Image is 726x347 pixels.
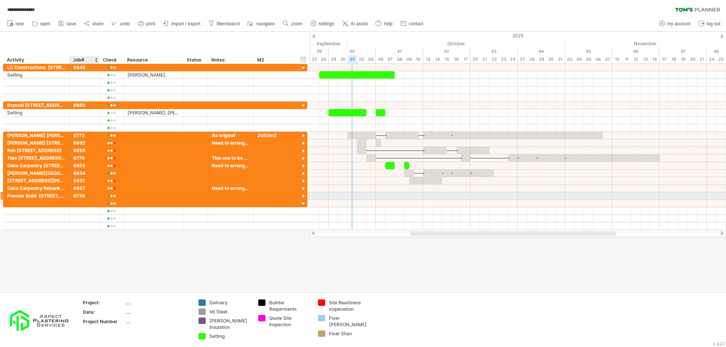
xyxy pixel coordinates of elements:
div: Thursday, 30 October 2025 [546,56,555,63]
div: Friday, 26 September 2025 [319,56,329,63]
a: zoom [281,19,304,29]
div: Wednesday, 22 October 2025 [489,56,499,63]
span: zoom [291,21,302,26]
div: Quote Site Inspection [269,315,310,328]
div: [PERSON_NAME], [127,71,179,79]
div: 6834 [73,170,95,177]
div: 41 [376,48,423,56]
div: Thursday, 16 October 2025 [451,56,461,63]
a: open [30,19,53,29]
div: 46 [612,48,659,56]
div: Friday, 3 October 2025 [366,56,376,63]
span: new [16,21,24,26]
div: 40 [329,48,376,56]
div: Tuesday, 25 November 2025 [716,56,726,63]
span: help [384,21,392,26]
div: Fixer Shan [329,330,370,337]
div: Monday, 6 October 2025 [376,56,385,63]
div: Project: [83,299,124,306]
div: Need to arrange materials required [212,185,250,192]
div: Oaks Carpentry Rebank TTC [7,185,65,192]
div: Tuesday, 4 November 2025 [574,56,584,63]
a: print [136,19,157,29]
div: Friday, 14 November 2025 [650,56,659,63]
div: Need to arrange materials required [212,139,250,147]
a: new [5,19,26,29]
div: Monday, 27 October 2025 [518,56,527,63]
span: AI assist [351,21,368,26]
div: 6773 [73,132,95,139]
div: Need to arrange materials required [212,162,250,169]
div: Tuesday, 28 October 2025 [527,56,537,63]
span: filter/search [217,21,240,26]
span: settings [319,21,334,26]
div: Setting [209,333,251,339]
div: Monday, 3 November 2025 [565,56,574,63]
span: contact [409,21,423,26]
div: Wednesday, 29 October 2025 [537,56,546,63]
a: contact [399,19,426,29]
div: 6776 [73,154,95,162]
span: my account [667,21,690,26]
div: Roh [STREET_ADDRESS] [7,147,65,154]
span: open [40,21,50,26]
div: LC Constructions [STREET_ADDRESS] [7,64,65,71]
a: import / export [161,19,203,29]
a: share [82,19,106,29]
a: undo [110,19,132,29]
div: Tuesday, 11 November 2025 [622,56,631,63]
div: Activity [7,56,65,64]
a: settings [309,19,337,29]
div: Project Number [83,318,124,325]
div: Thursday, 25 September 2025 [310,56,319,63]
span: undo [120,21,130,26]
div: Thursday, 2 October 2025 [357,56,366,63]
a: log out [697,19,723,29]
div: Tuesday, 14 October 2025 [433,56,442,63]
div: Wednesday, 19 November 2025 [678,56,688,63]
div: Notes: [211,56,249,64]
span: log out [707,21,720,26]
span: save [67,21,76,26]
div: Monday, 10 November 2025 [612,56,622,63]
div: 6858 [73,162,95,169]
div: This one to be confirmed [212,154,250,162]
div: Tuesday, 30 September 2025 [338,56,347,63]
div: Friday, 31 October 2025 [555,56,565,63]
span: navigator [256,21,275,26]
div: Friday, 10 October 2025 [414,56,423,63]
div: v 422 [713,341,725,347]
div: Wednesday, 1 October 2025 [347,56,357,63]
div: Monday, 24 November 2025 [707,56,716,63]
img: 41c59414-5ac5-4757-966b-4cf8503b15fb.png [4,301,74,340]
span: share [92,21,104,26]
div: Monday, 29 September 2025 [329,56,338,63]
div: [PERSON_NAME] [PERSON_NAME][GEOGRAPHIC_DATA] [7,132,65,139]
div: Friday, 24 October 2025 [508,56,518,63]
div: Setting [7,71,65,79]
div: .... [126,299,189,306]
div: .... [126,309,189,315]
div: Monday, 17 November 2025 [659,56,669,63]
span: import / export [171,21,200,26]
div: Tuesday, 21 October 2025 [480,56,489,63]
div: Site Readiness inspecetion [329,299,370,312]
div: 44 [518,48,565,56]
div: Wednesday, 8 October 2025 [395,56,404,63]
div: M2 [257,56,295,64]
span: print [146,21,155,26]
div: Status [187,56,203,64]
div: Delivery [209,299,251,306]
div: Friday, 21 November 2025 [697,56,707,63]
div: Wednesday, 12 November 2025 [631,56,641,63]
div: 47 [659,48,707,56]
div: Tuesday, 18 November 2025 [669,56,678,63]
div: 6857 [73,185,95,192]
div: Thursday, 23 October 2025 [499,56,508,63]
div: Thursday, 20 November 2025 [688,56,697,63]
div: 6845 [73,64,95,71]
div: Builder Requirments [269,299,310,312]
div: Oaks Carpentry [STREET_ADDRESS] [7,162,65,169]
a: save [56,19,78,29]
div: As original [212,132,250,139]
